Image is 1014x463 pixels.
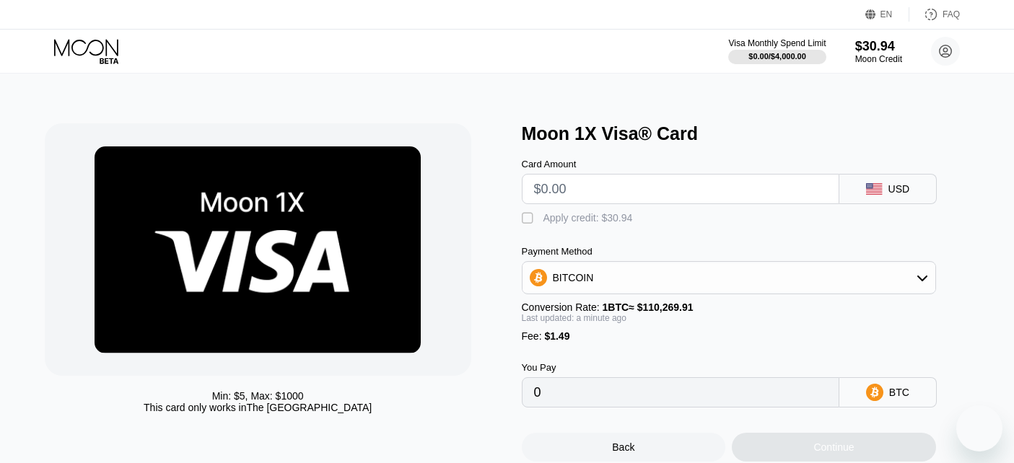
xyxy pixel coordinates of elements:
[603,301,694,313] span: 1 BTC ≈ $110,269.91
[728,38,826,64] div: Visa Monthly Spend Limit$0.00/$4,000.00
[522,362,839,373] div: You Pay
[522,159,839,169] div: Card Amount
[144,402,372,413] div: This card only works in The [GEOGRAPHIC_DATA]
[522,433,726,462] div: Back
[522,123,984,144] div: Moon 1X Visa® Card
[880,9,893,19] div: EN
[544,330,569,342] span: $1.49
[855,54,902,64] div: Moon Credit
[943,9,960,19] div: FAQ
[855,39,902,54] div: $30.94
[522,313,936,323] div: Last updated: a minute ago
[889,387,909,398] div: BTC
[865,7,909,22] div: EN
[523,263,935,292] div: BITCOIN
[748,52,806,61] div: $0.00 / $4,000.00
[855,39,902,64] div: $30.94Moon Credit
[728,38,826,48] div: Visa Monthly Spend Limit
[909,7,960,22] div: FAQ
[534,175,827,203] input: $0.00
[522,301,936,313] div: Conversion Rate:
[522,246,936,257] div: Payment Method
[888,183,910,195] div: USD
[956,405,1002,451] iframe: Button to launch messaging window
[612,441,634,453] div: Back
[543,212,633,224] div: Apply credit: $30.94
[522,330,936,342] div: Fee :
[522,211,536,226] div: 
[553,272,594,283] div: BITCOIN
[212,390,304,402] div: Min: $ 5 , Max: $ 1000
